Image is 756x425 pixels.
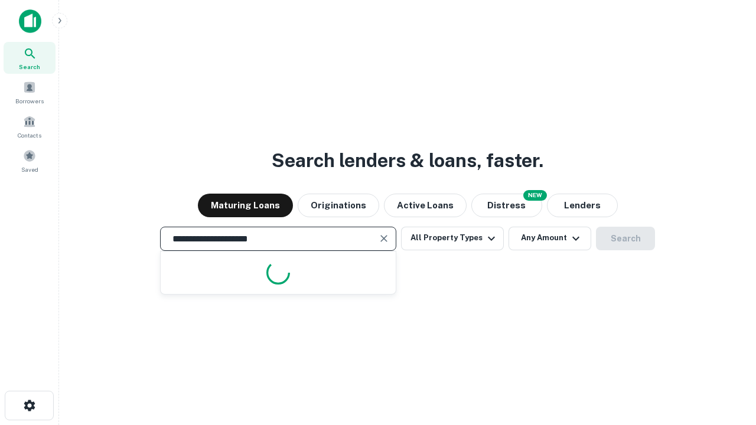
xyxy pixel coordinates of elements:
button: Active Loans [384,194,467,217]
span: Saved [21,165,38,174]
div: NEW [523,190,547,201]
button: Lenders [547,194,618,217]
iframe: Chat Widget [697,331,756,387]
button: Any Amount [509,227,591,250]
span: Contacts [18,130,41,140]
img: capitalize-icon.png [19,9,41,33]
a: Search [4,42,56,74]
button: Search distressed loans with lien and other non-mortgage details. [471,194,542,217]
button: Maturing Loans [198,194,293,217]
a: Saved [4,145,56,176]
h3: Search lenders & loans, faster. [272,146,543,175]
button: Originations [298,194,379,217]
button: All Property Types [401,227,504,250]
a: Contacts [4,110,56,142]
a: Borrowers [4,76,56,108]
span: Search [19,62,40,71]
button: Clear [376,230,392,247]
span: Borrowers [15,96,44,106]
